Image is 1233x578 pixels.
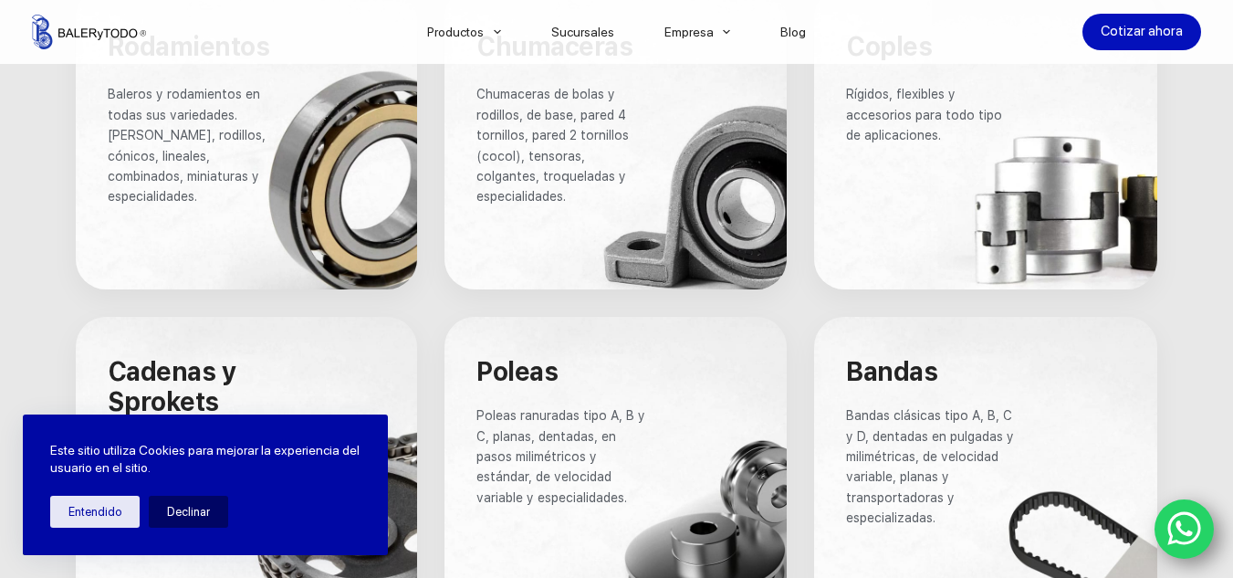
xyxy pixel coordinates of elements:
[476,408,649,505] span: Poleas ranuradas tipo A, B y C, planas, dentadas, en pasos milimétricos y estándar, de velocidad ...
[32,15,146,49] img: Balerytodo
[149,496,228,528] button: Declinar
[846,356,937,387] span: Bandas
[846,408,1018,525] span: Bandas clásicas tipo A, B, C y D, dentadas en pulgadas y milimétricas, de velocidad variable, pla...
[108,87,269,204] span: Baleros y rodamientos en todas sus variedades. [PERSON_NAME], rodillos, cónicos, lineales, combin...
[846,87,1006,142] span: Rígidos, flexibles y accesorios para todo tipo de aplicaciones.
[476,87,632,204] span: Chumaceras de bolas y rodillos, de base, pared 4 tornillos, pared 2 tornillos (cocol), tensoras, ...
[50,442,360,478] p: Este sitio utiliza Cookies para mejorar la experiencia del usuario en el sitio.
[108,356,243,418] span: Cadenas y Sprokets
[1082,14,1201,50] a: Cotizar ahora
[1155,499,1215,560] a: WhatsApp
[476,356,558,387] span: Poleas
[50,496,140,528] button: Entendido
